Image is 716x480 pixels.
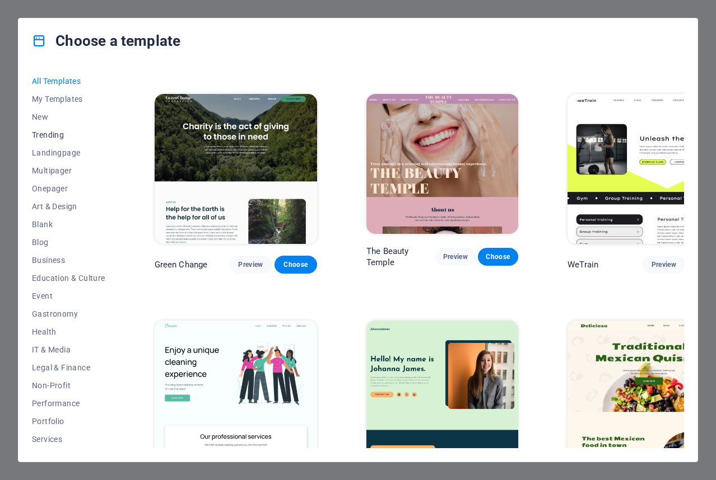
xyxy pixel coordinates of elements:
[155,259,208,270] p: Green Change
[32,417,105,426] span: Portfolio
[366,321,518,460] img: Johanna James
[366,246,435,268] p: The Beauty Temple
[32,412,105,430] button: Portfolio
[275,256,317,274] button: Choose
[32,197,105,215] button: Art & Design
[32,238,105,247] span: Blog
[32,269,105,287] button: Education & Culture
[32,108,105,126] button: New
[155,94,317,244] img: Green Change
[32,130,105,139] span: Trending
[229,256,272,274] button: Preview
[32,77,105,86] span: All Templates
[32,184,105,193] span: Onepager
[32,327,105,336] span: Health
[32,126,105,144] button: Trending
[32,309,105,318] span: Gastronomy
[32,233,105,251] button: Blog
[32,345,105,354] span: IT & Media
[444,252,467,261] span: Preview
[283,260,308,269] span: Choose
[568,259,598,270] p: WeTrain
[478,248,518,266] button: Choose
[32,256,105,265] span: Business
[32,287,105,305] button: Event
[32,305,105,323] button: Gastronomy
[32,399,105,408] span: Performance
[32,166,105,175] span: Multipager
[32,202,105,211] span: Art & Design
[32,144,105,162] button: Landingpage
[32,381,105,390] span: Non-Profit
[32,112,105,121] span: New
[32,359,105,377] button: Legal & Finance
[32,291,105,300] span: Event
[32,215,105,233] button: Blank
[487,252,509,261] span: Choose
[32,323,105,341] button: Health
[32,180,105,197] button: Onepager
[32,251,105,269] button: Business
[366,94,518,234] img: The Beauty Temple
[155,321,317,470] img: Cleaner
[652,260,676,269] span: Preview
[32,363,105,372] span: Legal & Finance
[32,274,105,283] span: Education & Culture
[32,148,105,157] span: Landingpage
[643,256,685,274] button: Preview
[32,95,105,103] span: My Templates
[32,377,105,394] button: Non-Profit
[32,394,105,412] button: Performance
[32,32,180,50] h4: Choose a template
[32,435,105,444] span: Services
[32,162,105,180] button: Multipager
[32,341,105,359] button: IT & Media
[32,220,105,229] span: Blank
[32,72,105,90] button: All Templates
[238,260,263,269] span: Preview
[32,430,105,448] button: Services
[435,248,476,266] button: Preview
[32,90,105,108] button: My Templates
